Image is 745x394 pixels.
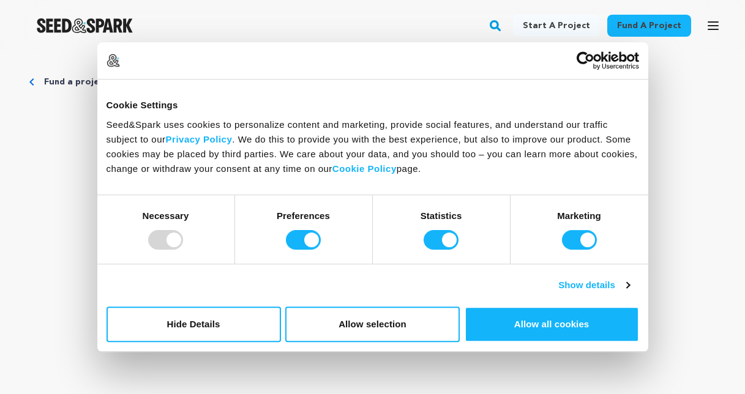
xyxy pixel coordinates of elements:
[44,76,108,88] a: Fund a project
[558,278,629,292] a: Show details
[465,307,639,342] button: Allow all cookies
[166,134,233,144] a: Privacy Policy
[107,117,639,176] div: Seed&Spark uses cookies to personalize content and marketing, provide social features, and unders...
[107,98,639,113] div: Cookie Settings
[143,210,189,221] strong: Necessary
[29,76,716,88] div: Breadcrumb
[532,51,639,70] a: Usercentrics Cookiebot - opens in a new window
[607,15,691,37] a: Fund a project
[421,210,462,221] strong: Statistics
[285,307,460,342] button: Allow selection
[107,307,281,342] button: Hide Details
[332,163,397,174] a: Cookie Policy
[37,18,133,33] img: Seed&Spark Logo Dark Mode
[37,18,133,33] a: Seed&Spark Homepage
[107,54,120,67] img: logo
[277,210,330,221] strong: Preferences
[557,210,601,221] strong: Marketing
[513,15,600,37] a: Start a project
